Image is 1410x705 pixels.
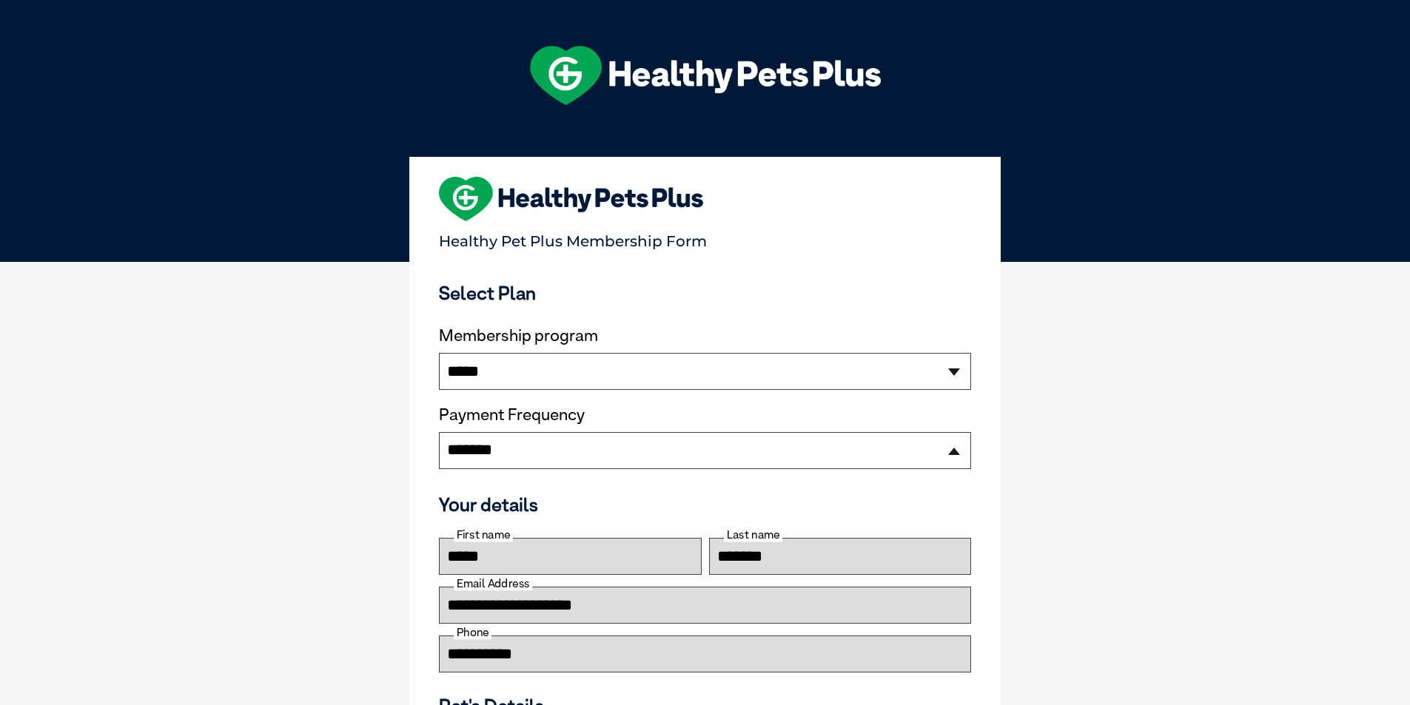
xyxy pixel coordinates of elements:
[530,46,881,105] img: hpp-logo-landscape-green-white.png
[454,577,532,590] label: Email Address
[439,177,703,221] img: heart-shape-hpp-logo-large.png
[454,528,513,542] label: First name
[439,405,585,425] label: Payment Frequency
[454,626,491,639] label: Phone
[439,282,971,304] h3: Select Plan
[439,326,971,345] label: Membership program
[724,528,782,542] label: Last name
[439,493,971,516] h3: Your details
[439,226,971,250] p: Healthy Pet Plus Membership Form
